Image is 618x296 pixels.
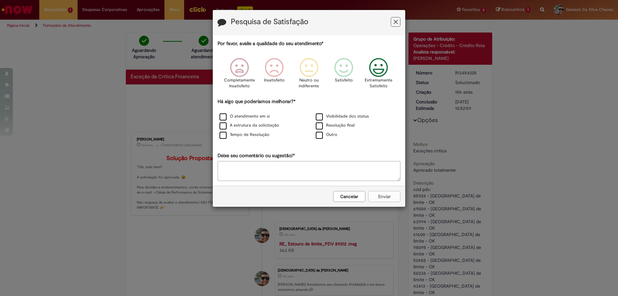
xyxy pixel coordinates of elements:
label: A estrutura da solicitação [220,122,279,129]
label: Deixe seu comentário ou sugestão!* [218,152,295,159]
label: Visibilidade dos status [316,113,369,119]
p: Satisfeito [335,77,353,83]
p: Insatisfeito [264,77,285,83]
label: O atendimento em si [220,113,270,119]
button: Cancelar [333,191,365,202]
label: Resolução final [316,122,355,129]
label: Outro [316,132,337,138]
label: Pesquisa de Satisfação [231,18,308,26]
div: Extremamente Satisfeito [362,53,395,97]
p: Completamente Insatisfeito [224,77,255,89]
div: Insatisfeito [258,53,291,97]
label: Por favor, avalie a qualidade do seu atendimento* [218,40,323,47]
div: Há algo que poderíamos melhorar?* [218,98,400,140]
div: Completamente Insatisfeito [223,53,256,97]
label: Tempo de Resolução [220,132,269,138]
div: Satisfeito [327,53,360,97]
div: Neutro ou indiferente [293,53,325,97]
p: Extremamente Satisfeito [365,77,392,89]
p: Neutro ou indiferente [297,77,321,89]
